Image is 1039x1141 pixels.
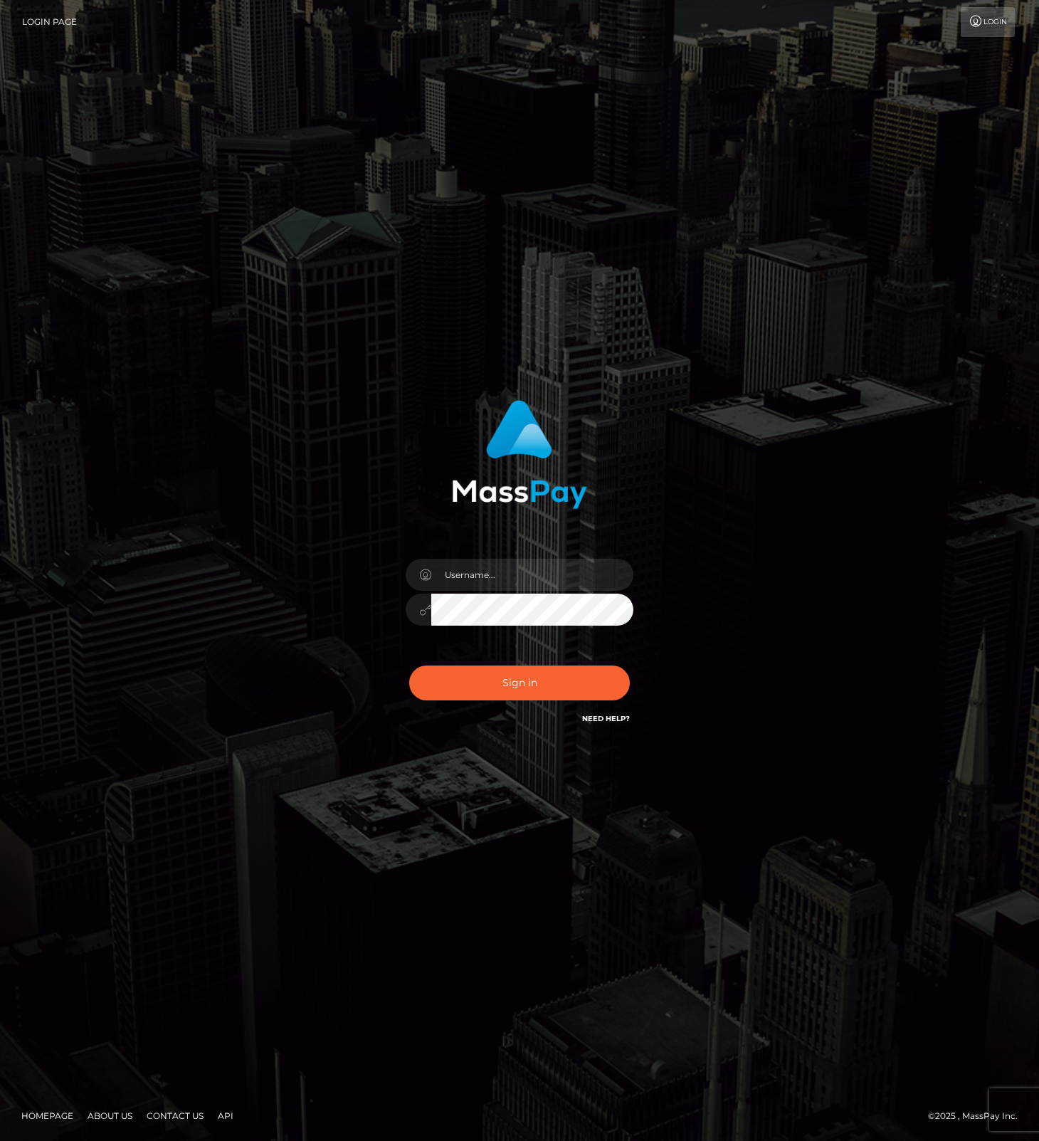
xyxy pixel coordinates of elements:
input: Username... [431,559,633,591]
img: MassPay Login [452,400,587,509]
a: Login [961,7,1015,37]
a: Contact Us [141,1105,209,1127]
a: Need Help? [582,714,630,723]
button: Sign in [409,666,630,700]
a: About Us [82,1105,138,1127]
a: Homepage [16,1105,79,1127]
a: API [212,1105,239,1127]
div: © 2025 , MassPay Inc. [928,1108,1028,1124]
a: Login Page [22,7,77,37]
